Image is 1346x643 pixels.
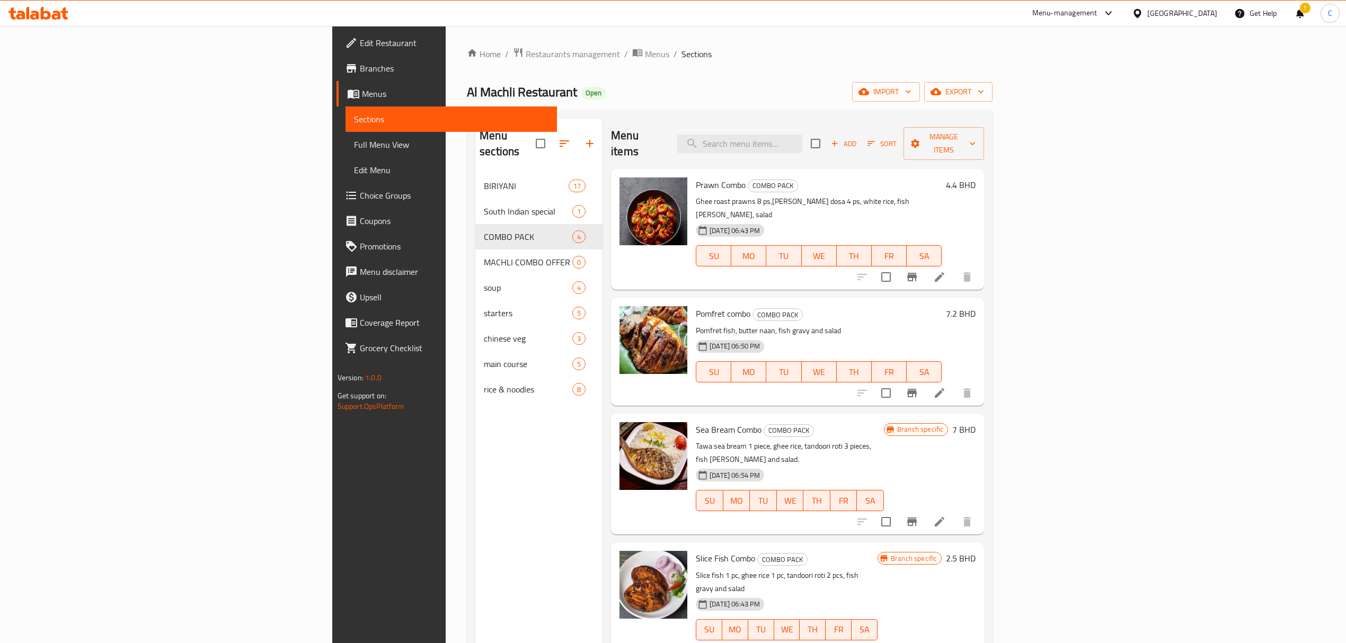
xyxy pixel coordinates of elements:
span: COMBO PACK [764,424,813,436]
div: COMBO PACK [752,308,803,321]
span: TH [804,622,821,637]
button: Manage items [904,127,984,160]
span: Full Menu View [354,138,548,151]
span: main course [484,358,572,370]
button: delete [954,264,980,290]
span: 5 [573,359,585,369]
span: TH [841,364,867,380]
button: SU [696,619,722,640]
button: Branch-specific-item [899,509,925,534]
span: Sections [681,48,712,60]
span: FR [876,364,902,380]
a: Promotions [336,234,557,259]
a: Restaurants management [513,47,620,61]
span: SA [911,248,937,264]
a: Coverage Report [336,310,557,335]
span: South Indian special [484,205,572,218]
div: chinese veg3 [475,326,603,351]
span: Manage items [912,130,976,157]
div: South Indian special1 [475,199,603,224]
span: MO [728,493,746,508]
span: MO [727,622,744,637]
li: / [624,48,628,60]
button: export [924,82,993,102]
a: Upsell [336,284,557,310]
p: Pomfret fish, butter naan, fish gravy and salad [696,324,942,337]
span: TU [752,622,770,637]
li: / [674,48,677,60]
span: TU [754,493,773,508]
span: Menu disclaimer [360,265,548,278]
span: Restaurants management [526,48,620,60]
button: SU [696,245,731,266]
a: Sections [346,106,557,132]
span: Sea Bream Combo [696,422,761,437]
span: Select section [804,132,827,155]
span: WE [806,248,833,264]
span: 1 [573,207,585,217]
span: SU [701,248,727,264]
button: TH [837,361,872,382]
span: SA [861,493,880,508]
button: delete [954,380,980,406]
div: items [572,383,586,396]
span: Prawn Combo [696,177,746,193]
button: TU [766,245,801,266]
button: Branch-specific-item [899,264,925,290]
span: Coverage Report [360,316,548,329]
button: MO [722,619,748,640]
span: SA [911,364,937,380]
span: 0 [573,257,585,267]
button: TU [750,490,777,511]
div: COMBO PACK [748,180,798,192]
span: Edit Menu [354,164,548,176]
button: TU [748,619,774,640]
span: Branches [360,62,548,75]
span: Select to update [875,266,897,288]
span: C [1328,7,1332,19]
span: 4 [573,232,585,242]
span: chinese veg [484,332,572,345]
span: Sort items [861,136,904,152]
span: MO [736,364,762,380]
span: 17 [569,181,585,191]
button: SA [857,490,884,511]
nav: breadcrumb [467,47,993,61]
span: SU [701,622,718,637]
button: WE [777,490,804,511]
span: Choice Groups [360,189,548,202]
span: FR [876,248,902,264]
button: FR [872,361,907,382]
a: Coupons [336,208,557,234]
a: Menus [336,81,557,106]
span: Promotions [360,240,548,253]
div: items [572,332,586,345]
a: Edit Restaurant [336,30,557,56]
span: [DATE] 06:43 PM [705,226,764,236]
span: Edit Restaurant [360,37,548,49]
button: WE [802,245,837,266]
button: TU [766,361,801,382]
span: TU [771,248,797,264]
button: MO [731,361,766,382]
span: [DATE] 06:50 PM [705,341,764,351]
span: [DATE] 06:54 PM [705,470,764,480]
h6: 2.5 BHD [946,551,976,566]
div: BIRIYANI [484,180,569,192]
button: SU [696,490,723,511]
a: Support.OpsPlatform [338,399,405,413]
div: starters5 [475,300,603,326]
nav: Menu sections [475,169,603,406]
a: Edit menu item [933,387,946,399]
button: SU [696,361,731,382]
span: rice & noodles [484,383,572,396]
a: Edit Menu [346,157,557,183]
span: FR [835,493,853,508]
span: import [861,85,911,99]
span: soup [484,281,572,294]
span: Menus [362,87,548,100]
div: items [572,358,586,370]
span: TH [808,493,826,508]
